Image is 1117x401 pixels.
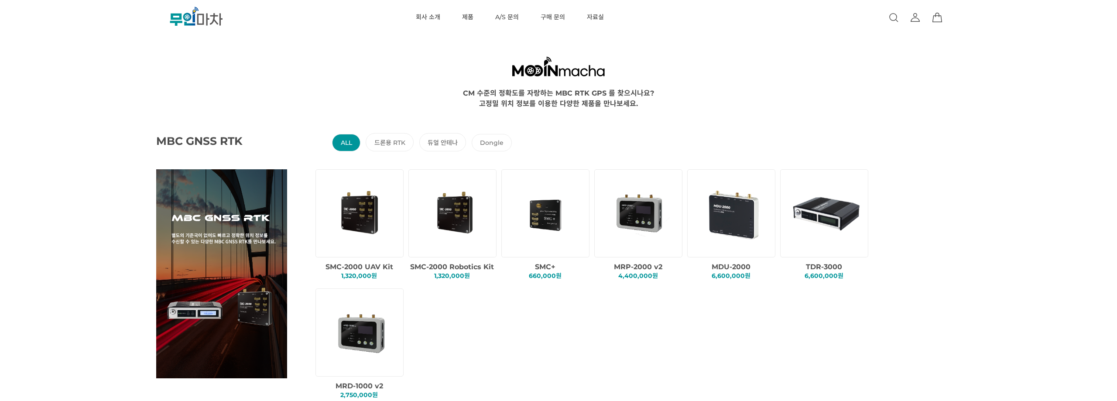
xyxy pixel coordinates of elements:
span: 1,320,000원 [341,272,377,280]
span: 660,000원 [529,272,562,280]
span: 2,750,000원 [340,391,378,399]
img: 74693795f3d35c287560ef585fd79621.png [324,295,398,370]
span: 1,320,000원 [434,272,470,280]
span: MBC GNSS RTK [156,134,265,147]
span: 6,600,000원 [805,272,843,280]
li: ALL [332,134,360,151]
img: main_GNSS_RTK.png [156,169,287,378]
span: MRP-2000 v2 [614,263,662,271]
li: Dongle [472,134,512,151]
span: SMC-2000 UAV Kit [326,263,393,271]
span: MRD-1000 v2 [336,382,383,390]
span: 4,400,000원 [618,272,658,280]
img: f8268eb516eb82712c4b199d88f6799e.png [510,176,584,250]
img: 6483618fc6c74fd86d4df014c1d99106.png [696,176,770,250]
div: CM 수준의 정확도를 자랑하는 MBC RTK GPS 를 찾으시나요? 고정밀 위치 정보를 이용한 다양한 제품을 만나보세요. [45,87,1072,108]
img: 9b9ab8696318a90dfe4e969267b5ed87.png [603,176,677,250]
li: 드론용 RTK [366,133,414,151]
li: 듀얼 안테나 [419,133,466,151]
span: TDR-3000 [806,263,842,271]
img: 29e1ed50bec2d2c3d08ab21b2fffb945.png [788,176,863,250]
span: SMC+ [535,263,555,271]
img: 1ee78b6ef8b89e123d6f4d8a617f2cc2.png [324,176,398,250]
span: 6,600,000원 [712,272,750,280]
img: dd1389de6ba74b56ed1c86d804b0ca77.png [417,176,491,250]
span: MDU-2000 [712,263,750,271]
span: SMC-2000 Robotics Kit [410,263,494,271]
